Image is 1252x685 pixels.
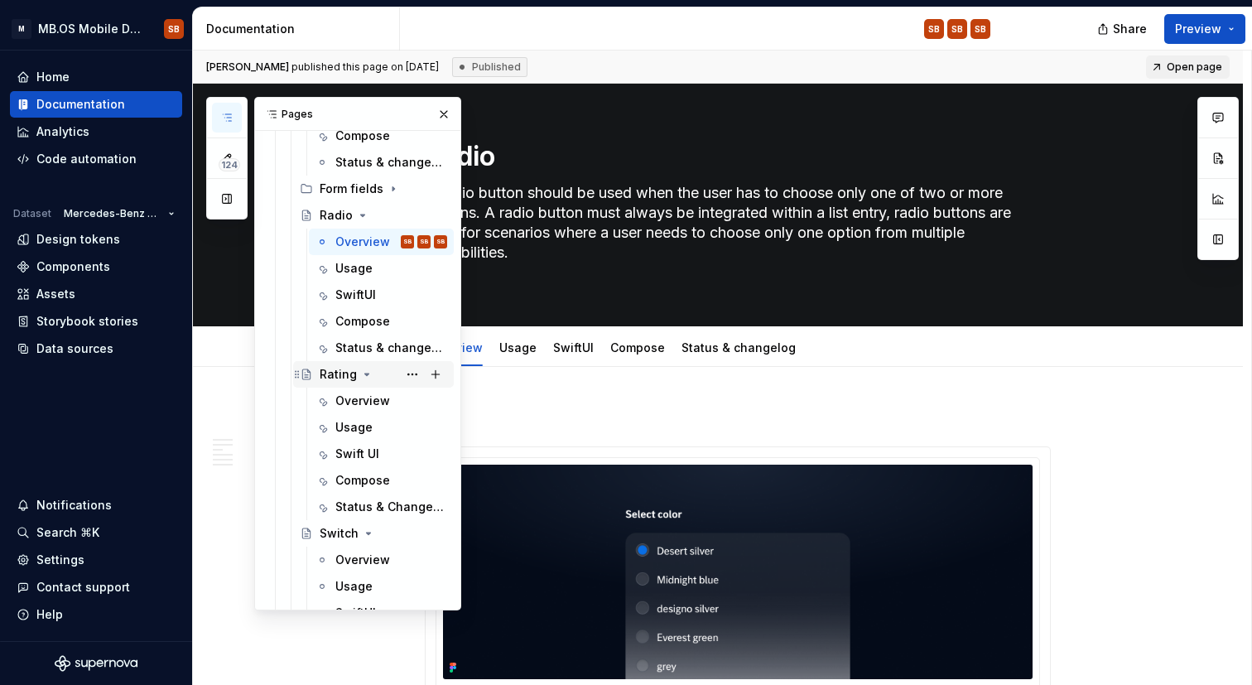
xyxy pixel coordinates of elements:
svg: Supernova Logo [55,655,137,672]
div: Documentation [36,96,125,113]
div: Overview [335,552,390,568]
a: Open page [1146,55,1230,79]
div: Form fields [293,176,454,202]
button: Share [1089,14,1158,44]
div: SwiftUI [335,287,376,303]
a: SwiftUI [553,340,594,355]
div: SB [951,22,963,36]
a: Overview [309,547,454,573]
a: Compose [309,467,454,494]
div: SwiftUI [547,330,600,364]
a: Code automation [10,146,182,172]
div: Overview [335,393,390,409]
button: Contact support [10,574,182,601]
a: Documentation [10,91,182,118]
a: Status & Changelog [309,494,454,520]
div: Published [452,57,527,77]
span: 124 [219,158,240,171]
span: Share [1113,21,1147,37]
div: Settings [36,552,84,568]
button: Search ⌘K [10,519,182,546]
div: M [12,19,31,39]
a: Data sources [10,335,182,362]
div: Status & changelog [335,340,444,356]
div: SwiftUI [335,605,376,621]
a: Status & changelog [309,335,454,361]
a: Compose [610,340,665,355]
a: Components [10,253,182,280]
div: Documentation [206,21,392,37]
div: SB [168,22,180,36]
a: Settings [10,547,182,573]
div: Design tokens [36,231,120,248]
div: Notifications [36,497,112,514]
div: Status & Changelog [335,499,444,515]
a: Usage [309,573,454,600]
textarea: Radio [421,137,1047,176]
div: Form fields [320,181,383,197]
a: Overview [309,388,454,414]
div: Compose [335,472,390,489]
div: SB [975,22,986,36]
a: Home [10,64,182,90]
span: published this page on [DATE] [206,60,439,74]
div: Overview [335,234,390,250]
a: Usage [309,255,454,282]
div: Dataset [13,207,51,220]
div: Swift UI [335,446,379,462]
div: Storybook stories [36,313,138,330]
div: Assets [36,286,75,302]
a: Switch [293,520,454,547]
div: Contact support [36,579,130,596]
div: Compose [335,313,390,330]
div: Switch [320,525,359,542]
a: SwiftUI [309,600,454,626]
a: Rating [293,361,454,388]
button: Notifications [10,492,182,519]
div: Data sources [36,340,113,357]
a: Compose [309,123,454,149]
textarea: A radio button should be used when the user has to choose only one of two or more options. A radi... [421,180,1047,286]
a: Status & changelog [681,340,796,355]
a: Storybook stories [10,308,182,335]
div: MB.OS Mobile Design System [38,21,144,37]
div: Radio [320,207,353,224]
a: SwiftUI [309,282,454,308]
a: OverviewSBSBSB [309,229,454,255]
div: Usage [493,330,543,364]
span: Open page [1167,60,1222,74]
button: Help [10,601,182,628]
div: SB [436,234,445,250]
div: Status & changelog [335,154,444,171]
a: Assets [10,281,182,307]
button: Preview [1164,14,1245,44]
div: Usage [335,419,373,436]
a: Usage [309,414,454,441]
div: Compose [335,128,390,144]
button: MMB.OS Mobile Design SystemSB [3,11,189,46]
span: Preview [1175,21,1221,37]
div: Code automation [36,151,137,167]
div: Pages [255,98,460,131]
div: Rating [320,366,357,383]
span: Mercedes-Benz 2.0 [64,207,161,220]
div: Analytics [36,123,89,140]
div: SB [928,22,940,36]
div: Help [36,606,63,623]
div: Components [36,258,110,275]
a: Analytics [10,118,182,145]
div: SB [403,234,412,250]
div: Usage [335,578,373,595]
button: Mercedes-Benz 2.0 [56,202,182,225]
div: Usage [335,260,373,277]
div: SB [420,234,429,250]
div: Home [36,69,70,85]
a: Usage [499,340,537,355]
a: Design tokens [10,226,182,253]
a: Compose [309,308,454,335]
a: Swift UI [309,441,454,467]
span: [PERSON_NAME] [206,60,289,73]
div: Search ⌘K [36,524,99,541]
div: Compose [604,330,672,364]
div: Status & changelog [675,330,802,364]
